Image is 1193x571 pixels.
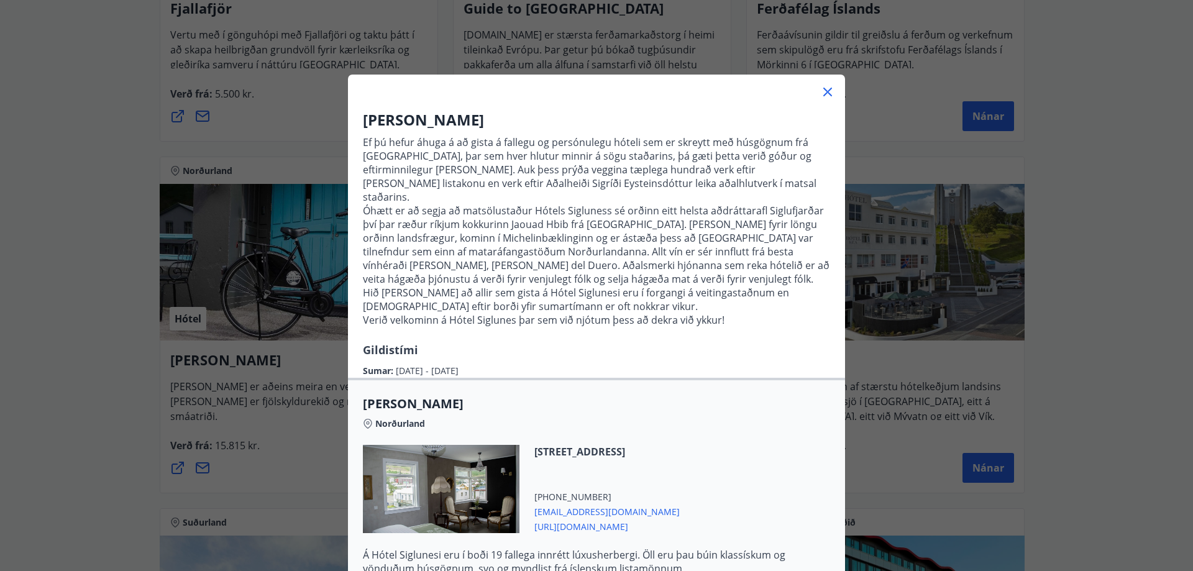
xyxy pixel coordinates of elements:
span: Gildistími [363,342,418,357]
span: Sumar : [363,365,396,377]
p: Ef þú hefur áhuga á að gista á fallegu og persónulegu hóteli sem er skreytt með húsgögnum frá [GE... [363,135,830,204]
h3: [PERSON_NAME] [363,109,830,130]
span: [PERSON_NAME] [363,395,830,413]
p: Verið velkominn á Hótel Siglunes þar sem við njótum þess að dekra við ykkur! [363,313,830,327]
span: [DATE] - [DATE] [396,365,459,377]
span: Norðurland [375,418,425,430]
span: [URL][DOMAIN_NAME] [534,518,680,533]
span: [PHONE_NUMBER] [534,491,680,503]
p: Óhætt er að segja að matsölustaður Hótels Sigluness sé orðinn eitt helsta aðdráttarafl Siglufjarð... [363,204,830,313]
span: [EMAIL_ADDRESS][DOMAIN_NAME] [534,503,680,518]
span: [STREET_ADDRESS] [534,445,680,459]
